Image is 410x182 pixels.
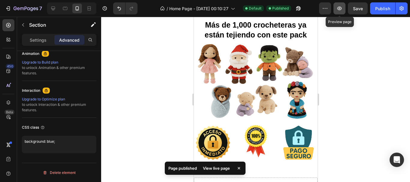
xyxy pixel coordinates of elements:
p: 7 [39,5,42,12]
span: Default [249,6,261,11]
div: Upgrade to Build plan [22,60,96,65]
div: to unlock Interaction & other premium features. [22,97,96,113]
button: Delete element [22,168,96,178]
p: Settings [30,37,47,43]
div: Undo/Redo [113,2,137,14]
button: 7 [2,2,45,14]
div: to unlock Animation & other premium features. [22,60,96,76]
div: Publish [375,5,390,12]
div: Interaction [22,88,40,93]
div: Upgrade to Optimize plan [22,97,96,102]
div: Open Intercom Messenger [390,153,404,167]
span: Home Page - [DATE] 00:10:27 [169,5,228,12]
p: Page published [168,165,197,171]
span: Published [272,6,289,11]
div: 450 [6,64,14,69]
button: Save [348,2,368,14]
div: Animation [22,51,39,56]
div: Delete element [43,169,76,176]
button: Publish [370,2,395,14]
div: CSS class [22,125,45,130]
span: Save [353,6,363,11]
p: Section [29,21,78,28]
iframe: Design area [194,17,318,182]
span: / [167,5,168,12]
div: Beta [5,110,14,115]
div: View live page [199,164,234,172]
p: Advanced [59,37,80,43]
